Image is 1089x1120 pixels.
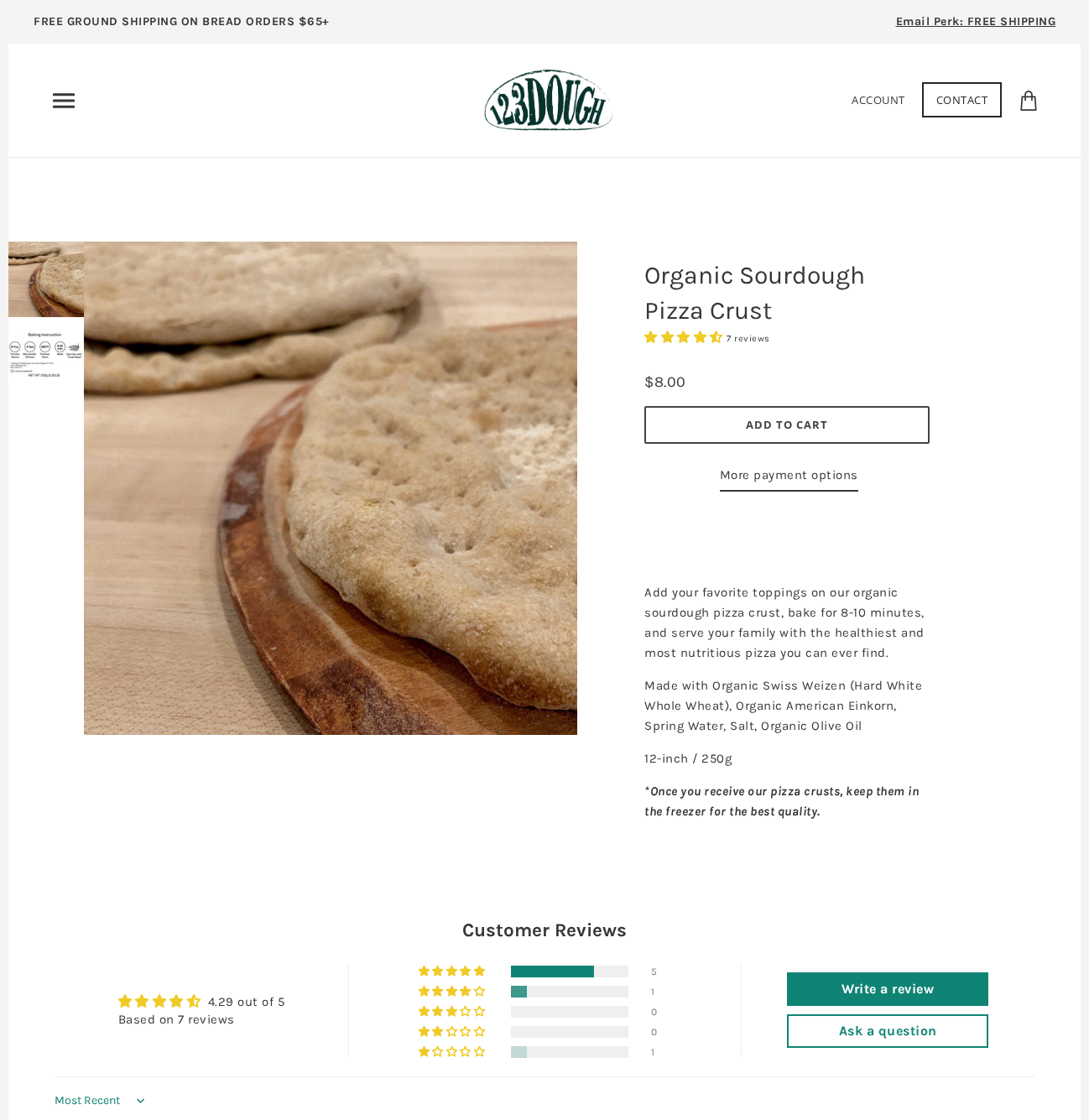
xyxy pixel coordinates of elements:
span: 7 reviews [727,333,770,344]
img: Organic Sourdough Pizza Crust [8,242,84,317]
a: Ask a question [787,1014,988,1048]
p: 12-inch / 250g [644,748,930,768]
img: Organic Sourdough Pizza Crust [84,242,577,735]
span: 4.29 stars [644,330,727,345]
a: Contact [922,82,1003,117]
span: Add to Cart [746,417,828,432]
p: Made with Organic Swiss Weizen (Hard White Whole Wheat), Organic American Einkorn, Spring Water, ... [644,675,930,736]
div: 1 [651,986,671,998]
a: More payment options [720,465,858,492]
a: 4.29 out of 5 [208,994,285,1009]
div: 71% (5) reviews with 5 star rating [419,966,488,977]
div: 14% (1) reviews with 1 star rating [419,1046,488,1058]
div: 5 [651,966,671,977]
span: Email Perk: FREE SHIPPING [896,14,1056,29]
div: 14% (1) reviews with 4 star rating [419,986,488,998]
img: Organic Sourdough Pizza Crust [8,330,84,378]
a: Email Perk: FREE SHIPPING [871,8,1081,44]
p: FREE GROUND SHIPPING ON BREAD ORDERS $65+ [34,13,330,31]
em: *Once you receive our pizza crusts, keep them in the freezer for the best quality. [644,784,919,819]
button: Add to Cart [644,406,930,444]
img: 123Dough Bakery [484,69,612,132]
a: Write a review [787,972,988,1006]
h2: Customer Reviews [55,917,1034,944]
div: Average rating is 4.29 stars [118,992,285,1011]
nav: Primary [50,87,77,114]
h1: Organic Sourdough Pizza Crust [632,249,942,336]
div: Based on 7 reviews [118,1011,285,1029]
p: Add your favorite toppings on our organic sourdough pizza crust, bake for 8-10 minutes, and serve... [644,582,930,663]
a: FREE GROUND SHIPPING ON BREAD ORDERS $65+ [8,8,355,44]
div: $8.00 [644,370,686,394]
select: Sort dropdown [55,1084,149,1117]
a: Account [852,92,905,107]
div: 1 [651,1046,671,1058]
